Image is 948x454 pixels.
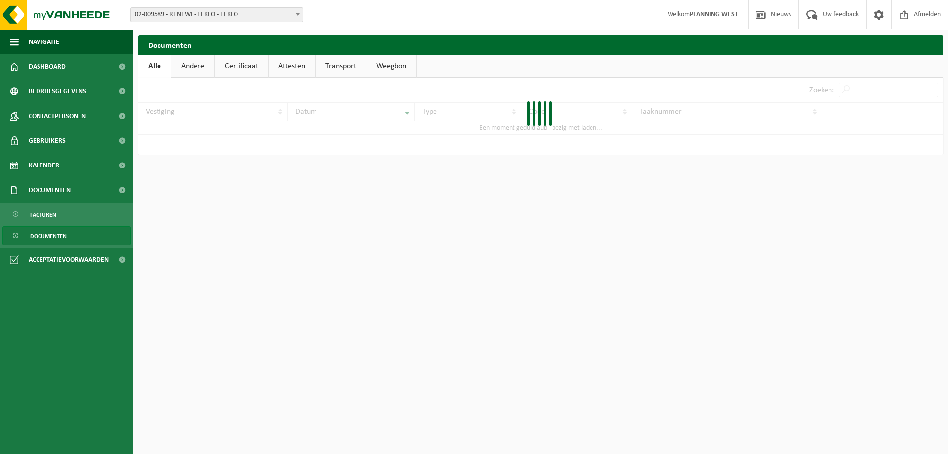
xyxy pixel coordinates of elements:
[29,54,66,79] span: Dashboard
[366,55,416,78] a: Weegbon
[215,55,268,78] a: Certificaat
[29,79,86,104] span: Bedrijfsgegevens
[138,35,943,54] h2: Documenten
[690,11,738,18] strong: PLANNING WEST
[30,206,56,224] span: Facturen
[130,7,303,22] span: 02-009589 - RENEWI - EEKLO - EEKLO
[29,178,71,203] span: Documenten
[29,153,59,178] span: Kalender
[29,30,59,54] span: Navigatie
[29,248,109,272] span: Acceptatievoorwaarden
[30,227,67,246] span: Documenten
[29,104,86,128] span: Contactpersonen
[5,432,165,454] iframe: chat widget
[138,55,171,78] a: Alle
[171,55,214,78] a: Andere
[269,55,315,78] a: Attesten
[131,8,303,22] span: 02-009589 - RENEWI - EEKLO - EEKLO
[316,55,366,78] a: Transport
[29,128,66,153] span: Gebruikers
[2,226,131,245] a: Documenten
[2,205,131,224] a: Facturen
